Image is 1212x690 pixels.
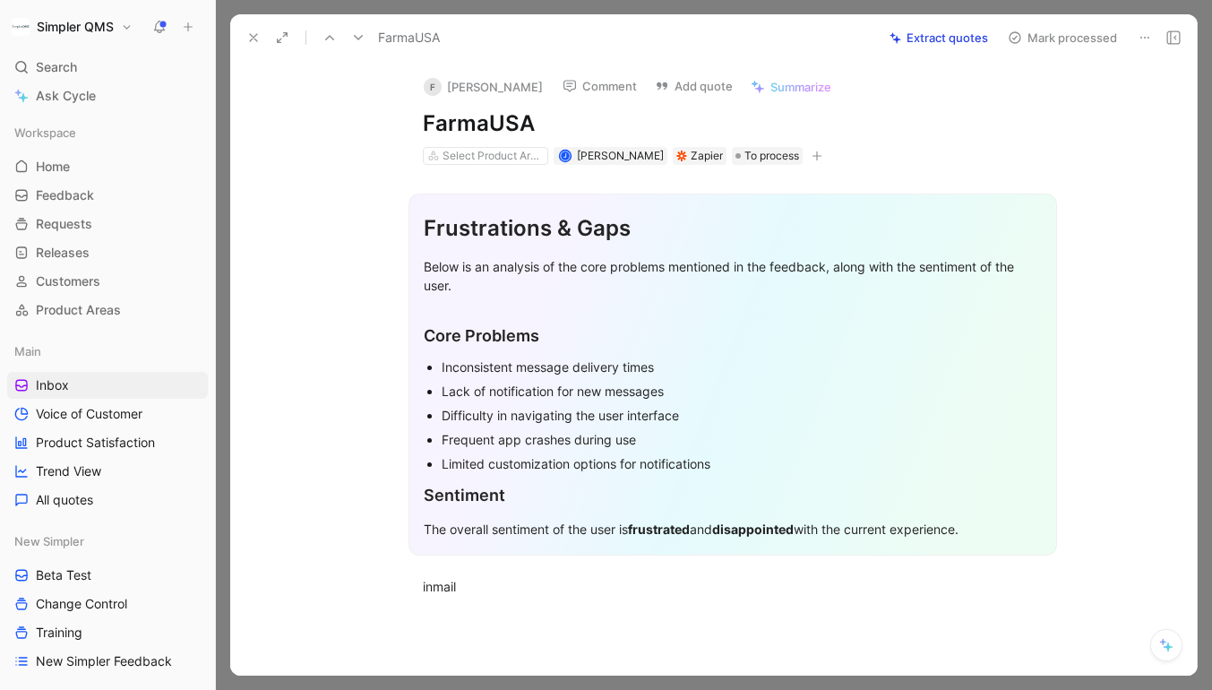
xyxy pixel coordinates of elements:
[36,624,82,642] span: Training
[442,406,1042,425] div: Difficulty in navigating the user interface
[424,483,1042,507] div: Sentiment
[7,211,208,237] a: Requests
[1000,25,1125,50] button: Mark processed
[36,566,91,584] span: Beta Test
[7,14,137,39] button: Simpler QMSSimpler QMS
[36,301,121,319] span: Product Areas
[378,27,440,48] span: FarmaUSA
[423,109,1043,138] h1: FarmaUSA
[577,149,664,162] span: [PERSON_NAME]
[36,215,92,233] span: Requests
[36,85,96,107] span: Ask Cycle
[628,522,690,537] strong: frustrated
[7,591,208,617] a: Change Control
[7,338,208,513] div: MainInboxVoice of CustomerProduct SatisfactionTrend ViewAll quotes
[7,338,208,365] div: Main
[14,532,84,550] span: New Simpler
[36,434,155,452] span: Product Satisfaction
[7,119,208,146] div: Workspace
[7,297,208,323] a: Product Areas
[732,147,803,165] div: To process
[416,73,551,100] button: F[PERSON_NAME]
[36,186,94,204] span: Feedback
[36,56,77,78] span: Search
[7,487,208,513] a: All quotes
[647,73,741,99] button: Add quote
[36,272,100,290] span: Customers
[7,401,208,427] a: Voice of Customer
[7,528,208,555] div: New Simpler
[36,462,101,480] span: Trend View
[560,151,570,160] div: J
[14,124,76,142] span: Workspace
[36,652,172,670] span: New Simpler Feedback
[424,78,442,96] div: F
[36,376,69,394] span: Inbox
[442,454,1042,473] div: Limited customization options for notifications
[36,595,127,613] span: Change Control
[424,257,1042,295] div: Below is an analysis of the core problems mentioned in the feedback, along with the sentiment of ...
[424,212,1042,245] div: Frustrations & Gaps
[442,430,1042,449] div: Frequent app crashes during use
[743,74,839,99] button: Summarize
[7,82,208,109] a: Ask Cycle
[712,522,794,537] strong: disappointed
[7,182,208,209] a: Feedback
[7,268,208,295] a: Customers
[443,147,543,165] div: Select Product Areas
[424,520,1042,539] div: The overall sentiment of the user is and with the current experience.
[12,18,30,36] img: Simpler QMS
[36,244,90,262] span: Releases
[7,239,208,266] a: Releases
[881,25,996,50] button: Extract quotes
[7,562,208,589] a: Beta Test
[7,458,208,485] a: Trend View
[744,147,799,165] span: To process
[7,153,208,180] a: Home
[37,19,114,35] h1: Simpler QMS
[7,619,208,646] a: Training
[442,358,1042,376] div: Inconsistent message delivery times
[770,79,831,95] span: Summarize
[36,491,93,509] span: All quotes
[7,54,208,81] div: Search
[36,405,142,423] span: Voice of Customer
[7,648,208,675] a: New Simpler Feedback
[442,382,1042,401] div: Lack of notification for new messages
[424,323,1042,348] div: Core Problems
[423,577,1043,596] div: inmail
[36,158,70,176] span: Home
[7,528,208,675] div: New SimplerBeta TestChange ControlTrainingNew Simpler Feedback
[691,147,723,165] div: Zapier
[554,73,645,99] button: Comment
[7,429,208,456] a: Product Satisfaction
[7,372,208,399] a: Inbox
[14,342,41,360] span: Main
